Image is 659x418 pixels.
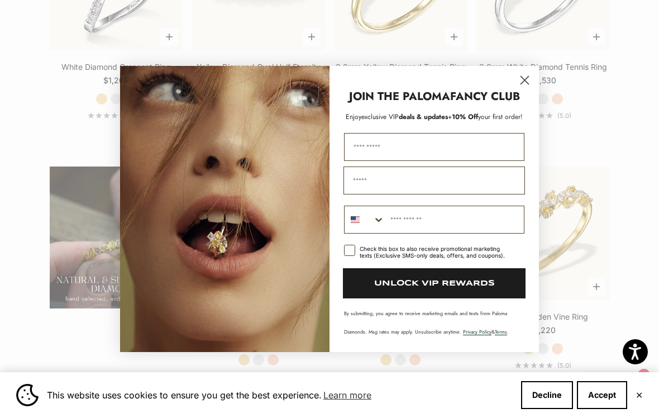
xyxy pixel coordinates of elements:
a: Privacy Policy [463,328,491,335]
button: UNLOCK VIP REWARDS [343,268,526,298]
a: Terms [495,328,507,335]
span: & . [463,328,509,335]
input: Email [343,167,525,194]
p: By submitting, you agree to receive marketing emails and texts from Paloma Diamonds. Msg rates ma... [344,310,524,335]
a: Learn more [322,387,373,403]
strong: JOIN THE PALOMA [349,88,450,104]
span: deals & updates [361,112,448,122]
input: First Name [344,133,524,161]
span: exclusive VIP [361,112,399,122]
strong: FANCY CLUB [450,88,520,104]
img: United States [351,215,360,224]
button: Search Countries [345,206,385,233]
span: This website uses cookies to ensure you get the best experience. [47,387,512,403]
img: Cookie banner [16,384,39,406]
button: Decline [521,381,573,409]
button: Close [636,392,643,398]
span: + your first order! [448,112,523,122]
img: Loading... [120,66,329,352]
span: Enjoy [346,112,361,122]
button: Close dialog [515,70,534,90]
button: Accept [577,381,627,409]
div: Check this box to also receive promotional marketing texts (Exclusive SMS-only deals, offers, and... [360,245,511,259]
span: 10% Off [452,112,478,122]
input: Phone Number [385,206,524,233]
